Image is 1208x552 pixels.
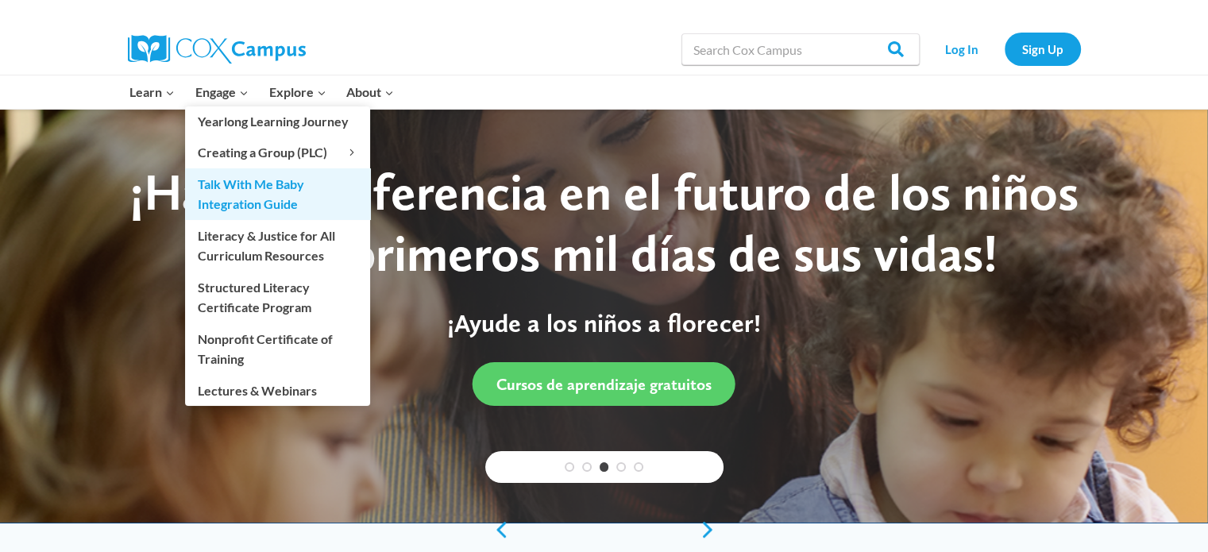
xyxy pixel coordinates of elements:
[120,75,186,109] button: Child menu of Learn
[700,520,724,539] a: next
[496,375,712,394] span: Cursos de aprendizaje gratuitos
[185,75,259,109] button: Child menu of Engage
[185,137,370,168] button: Child menu of Creating a Group (PLC)
[107,162,1100,284] div: ¡Haz una diferencia en el futuro de los niños en los primeros mil días de sus vidas!
[616,462,626,472] a: 4
[473,362,735,406] a: Cursos de aprendizaje gratuitos
[485,514,724,546] div: content slider buttons
[928,33,1081,65] nav: Secondary Navigation
[1005,33,1081,65] a: Sign Up
[185,375,370,405] a: Lectures & Webinars
[485,520,509,539] a: previous
[185,272,370,322] a: Structured Literacy Certificate Program
[107,308,1100,338] p: ¡Ayude a los niños a florecer!
[259,75,337,109] button: Child menu of Explore
[582,462,592,472] a: 2
[120,75,404,109] nav: Primary Navigation
[128,35,306,64] img: Cox Campus
[634,462,643,472] a: 5
[928,33,997,65] a: Log In
[185,106,370,137] a: Yearlong Learning Journey
[336,75,404,109] button: Child menu of About
[565,462,574,472] a: 1
[681,33,920,65] input: Search Cox Campus
[185,220,370,271] a: Literacy & Justice for All Curriculum Resources
[185,323,370,374] a: Nonprofit Certificate of Training
[600,462,609,472] a: 3
[185,168,370,219] a: Talk With Me Baby Integration Guide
